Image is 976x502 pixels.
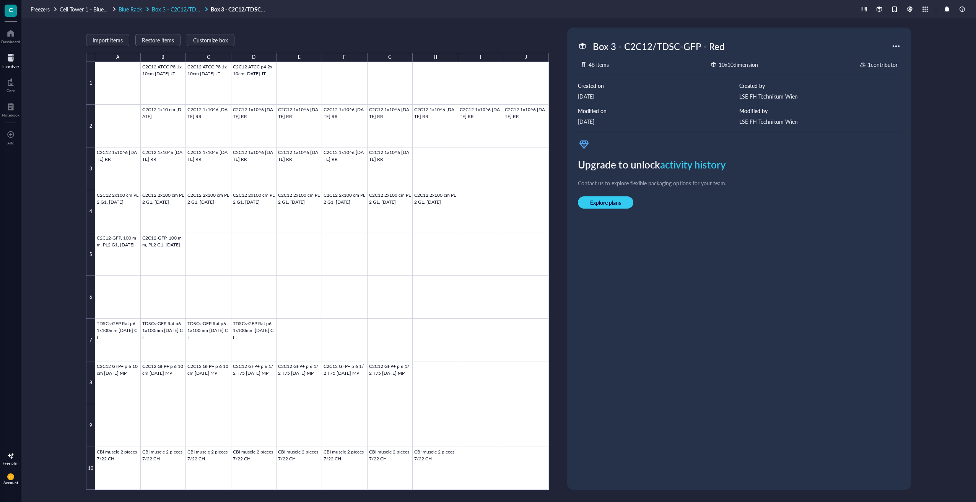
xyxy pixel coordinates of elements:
button: Explore plans [578,196,633,209]
a: Cell Tower 1 - Blue Lid [60,6,117,13]
div: E [298,52,301,62]
span: Freezers [31,5,50,13]
div: 10 x 10 dimension [719,60,758,69]
button: Restore items [135,34,181,46]
div: 48 items [589,60,609,69]
div: I [480,52,481,62]
button: Customize box [187,34,234,46]
div: Inventory [2,64,19,68]
span: activity history [660,157,726,172]
div: 3 [86,147,95,190]
div: Created by [739,81,901,90]
div: 1 contributor [868,60,898,69]
div: J [525,52,527,62]
div: D [252,52,255,62]
a: Dashboard [1,27,20,44]
div: H [434,52,437,62]
a: Freezers [31,6,58,13]
div: F [343,52,346,62]
div: LSE FH Technikum Wien [739,92,901,100]
div: Modified on [578,107,739,115]
div: Notebook [2,113,20,117]
div: Contact us to explore flexible packaging options for your team. [578,179,901,187]
a: Notebook [2,100,20,117]
div: 7 [86,319,95,361]
a: Core [7,76,15,93]
a: Box 3 - C2C12/TDSC-GFP - Red [211,6,268,13]
span: Customize box [193,37,228,43]
div: A [116,52,119,62]
div: G [388,52,392,62]
div: Box 3 - C2C12/TDSC-GFP - Red [589,38,728,54]
div: 2 [86,105,95,147]
span: Explore plans [590,199,621,206]
div: 6 [86,276,95,319]
div: Core [7,88,15,93]
span: Blue Rack [119,5,142,13]
div: Dashboard [1,39,20,44]
span: Import items [93,37,123,43]
button: Import items [86,34,129,46]
div: 1 [86,62,95,105]
div: [DATE] [578,117,739,126]
div: Upgrade to unlock [578,157,901,173]
div: Account [3,480,18,485]
div: Modified by [739,107,901,115]
div: Add [7,141,15,145]
div: LSE FH Technikum Wien [739,117,901,126]
div: 4 [86,190,95,233]
span: Cell Tower 1 - Blue Lid [60,5,112,13]
div: C [207,52,210,62]
a: Blue RackBox 3 - C2C12/TDSCs-GFP - Red [119,6,209,13]
div: 10 [86,447,95,490]
span: Box 3 - C2C12/TDSCs-GFP - Red [152,5,231,13]
span: C [9,5,13,15]
div: 8 [86,361,95,404]
span: Restore items [142,37,174,43]
div: Free plan [3,461,19,465]
div: 9 [86,404,95,447]
a: Explore plans [578,196,901,209]
a: Inventory [2,52,19,68]
div: B [161,52,164,62]
div: [DATE] [578,92,739,100]
span: LF [9,475,13,479]
div: Created on [578,81,739,90]
div: 5 [86,233,95,276]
